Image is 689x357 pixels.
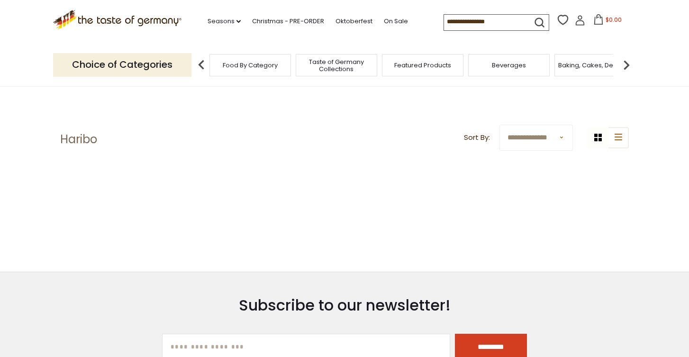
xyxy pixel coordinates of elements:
[394,62,451,69] a: Featured Products
[208,16,241,27] a: Seasons
[192,55,211,74] img: previous arrow
[252,16,324,27] a: Christmas - PRE-ORDER
[223,62,278,69] a: Food By Category
[53,53,191,76] p: Choice of Categories
[606,16,622,24] span: $0.00
[60,132,97,146] h1: Haribo
[558,62,632,69] a: Baking, Cakes, Desserts
[384,16,408,27] a: On Sale
[464,132,490,144] label: Sort By:
[587,14,627,28] button: $0.00
[299,58,374,73] a: Taste of Germany Collections
[162,296,527,315] h3: Subscribe to our newsletter!
[617,55,636,74] img: next arrow
[335,16,372,27] a: Oktoberfest
[492,62,526,69] a: Beverages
